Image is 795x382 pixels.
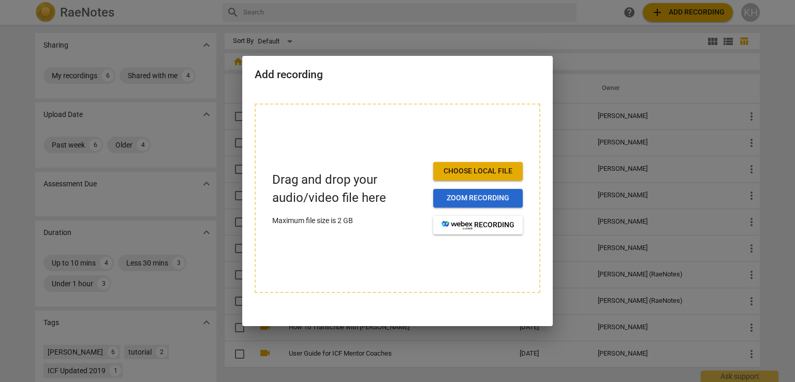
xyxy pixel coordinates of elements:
[272,215,425,226] p: Maximum file size is 2 GB
[433,162,523,181] button: Choose local file
[441,193,514,203] span: Zoom recording
[441,220,514,230] span: recording
[255,68,540,81] h2: Add recording
[272,171,425,207] p: Drag and drop your audio/video file here
[433,216,523,234] button: recording
[433,189,523,208] button: Zoom recording
[441,166,514,177] span: Choose local file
